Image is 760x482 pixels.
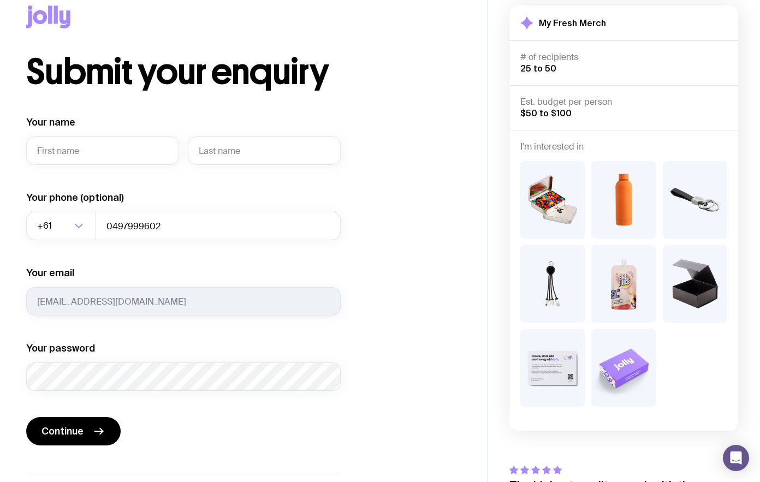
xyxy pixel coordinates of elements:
[37,212,54,240] span: +61
[26,136,179,165] input: First name
[723,445,749,471] div: Open Intercom Messenger
[520,141,727,152] h4: I'm interested in
[26,212,96,240] div: Search for option
[26,191,124,204] label: Your phone (optional)
[188,136,341,165] input: Last name
[26,266,74,279] label: Your email
[26,116,75,129] label: Your name
[539,17,606,28] h2: My Fresh Merch
[520,52,727,63] h4: # of recipients
[96,212,341,240] input: 0400123456
[41,425,84,438] span: Continue
[26,287,341,316] input: you@email.com
[26,55,393,90] h1: Submit your enquiry
[520,97,727,108] h4: Est. budget per person
[26,342,95,355] label: Your password
[26,417,121,445] button: Continue
[520,63,556,73] span: 25 to 50
[54,212,71,240] input: Search for option
[520,108,572,118] span: $50 to $100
